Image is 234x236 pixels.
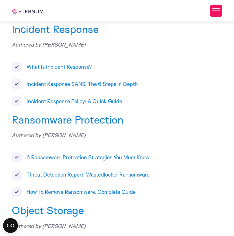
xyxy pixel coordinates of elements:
[12,113,123,126] a: Ransomware Protection
[27,98,122,104] a: Incident Response Policy: A Quick Guide
[27,189,136,195] a: How To Remove Ransomware: Complete Guide
[12,9,43,14] img: sternum iot
[12,204,84,217] a: Object Storage
[27,63,92,70] a: What Is Incident Response?
[3,218,18,233] button: Open CMP widget
[12,132,86,138] span: Authored by [PERSON_NAME]
[27,81,138,87] a: Incident Response SANS: The 6 Steps in Depth
[27,154,150,161] a: 6 Ransomware Protection Strategies You Must Know
[12,223,86,229] span: Authored by [PERSON_NAME]
[12,22,99,35] a: Incident Response
[27,171,150,178] a: Threat Detection Report: Wastedlocker Ransomware
[12,41,86,48] span: Authored by [PERSON_NAME]
[210,5,222,17] button: Toggle Menu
